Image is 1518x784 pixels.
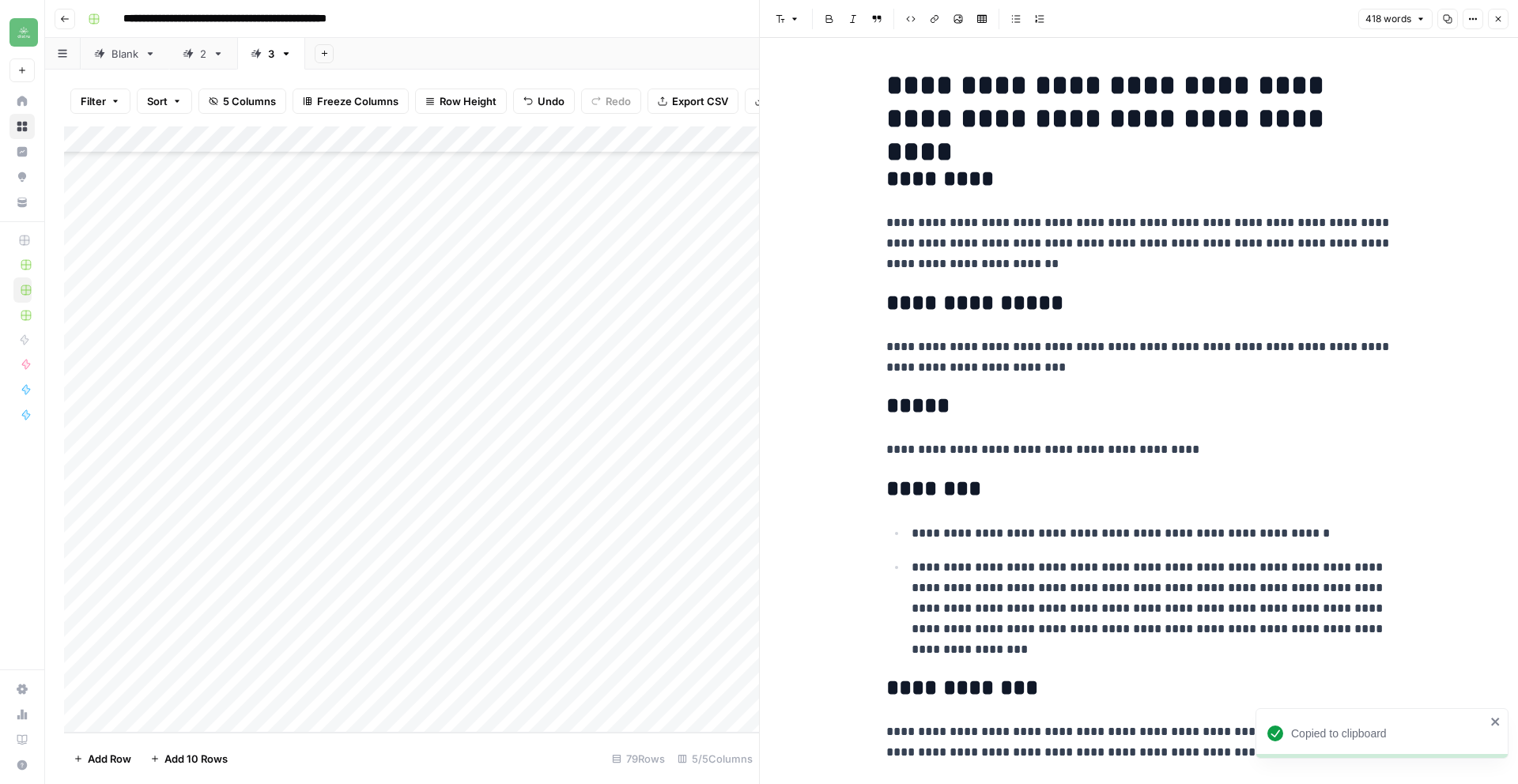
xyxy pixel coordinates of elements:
[672,93,728,109] span: Export CSV
[9,89,35,114] a: Home
[81,38,169,70] a: Blank
[88,751,131,767] span: Add Row
[1291,726,1486,741] div: Copied to clipboard
[111,46,138,62] div: Blank
[9,727,35,752] a: Learning Hub
[9,702,35,727] a: Usage
[141,746,237,771] button: Add 10 Rows
[9,677,35,702] a: Settings
[648,89,738,114] button: Export CSV
[317,93,398,109] span: Freeze Columns
[9,139,35,164] a: Insights
[1490,715,1501,728] button: close
[169,38,237,70] a: 2
[268,46,274,62] div: 3
[237,38,305,70] a: 3
[581,89,641,114] button: Redo
[9,190,35,215] a: Your Data
[440,93,497,109] span: Row Height
[9,752,35,778] button: Help + Support
[223,93,276,109] span: 5 Columns
[200,46,206,62] div: 2
[1358,9,1433,29] button: 418 words
[9,13,35,52] button: Workspace: Distru
[9,114,35,139] a: Browse
[513,89,575,114] button: Undo
[293,89,409,114] button: Freeze Columns
[70,89,130,114] button: Filter
[671,746,759,771] div: 5/5 Columns
[606,93,631,109] span: Redo
[606,746,671,771] div: 79 Rows
[415,89,507,114] button: Row Height
[137,89,192,114] button: Sort
[1365,12,1411,26] span: 418 words
[9,18,38,47] img: Distru Logo
[81,93,106,109] span: Filter
[147,93,168,109] span: Sort
[538,93,565,109] span: Undo
[9,164,35,190] a: Opportunities
[64,746,141,771] button: Add Row
[164,751,228,767] span: Add 10 Rows
[198,89,286,114] button: 5 Columns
